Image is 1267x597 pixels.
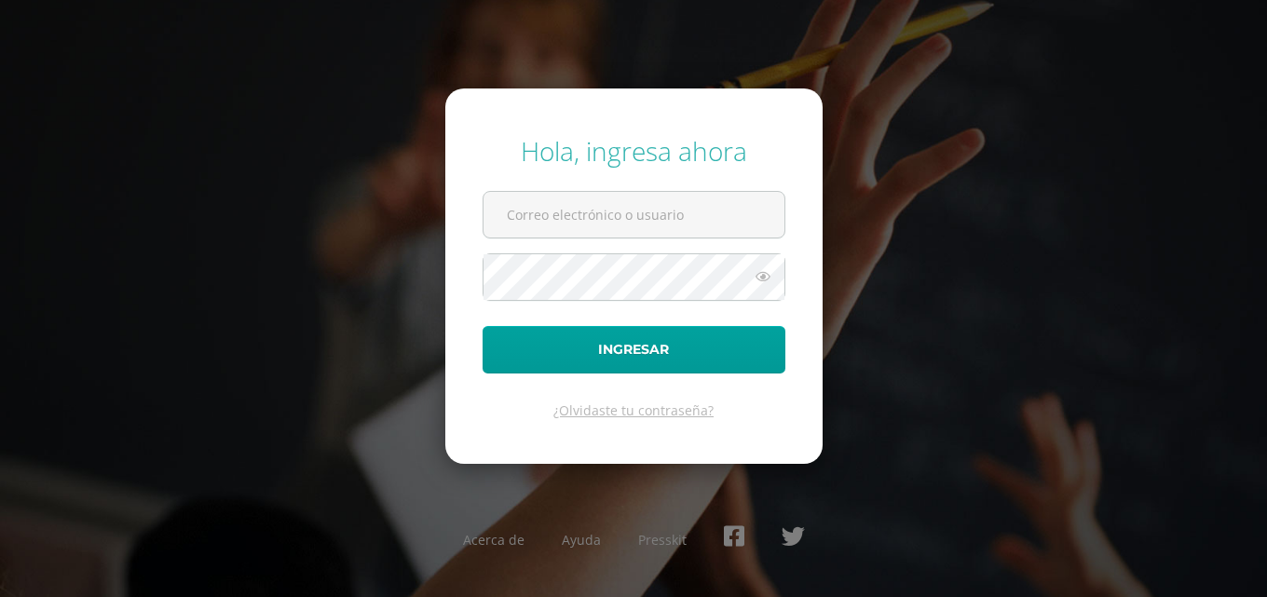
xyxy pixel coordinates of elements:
[562,531,601,549] a: Ayuda
[483,133,785,169] div: Hola, ingresa ahora
[463,531,525,549] a: Acerca de
[483,326,785,373] button: Ingresar
[553,401,714,419] a: ¿Olvidaste tu contraseña?
[638,531,687,549] a: Presskit
[484,192,784,237] input: Correo electrónico o usuario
